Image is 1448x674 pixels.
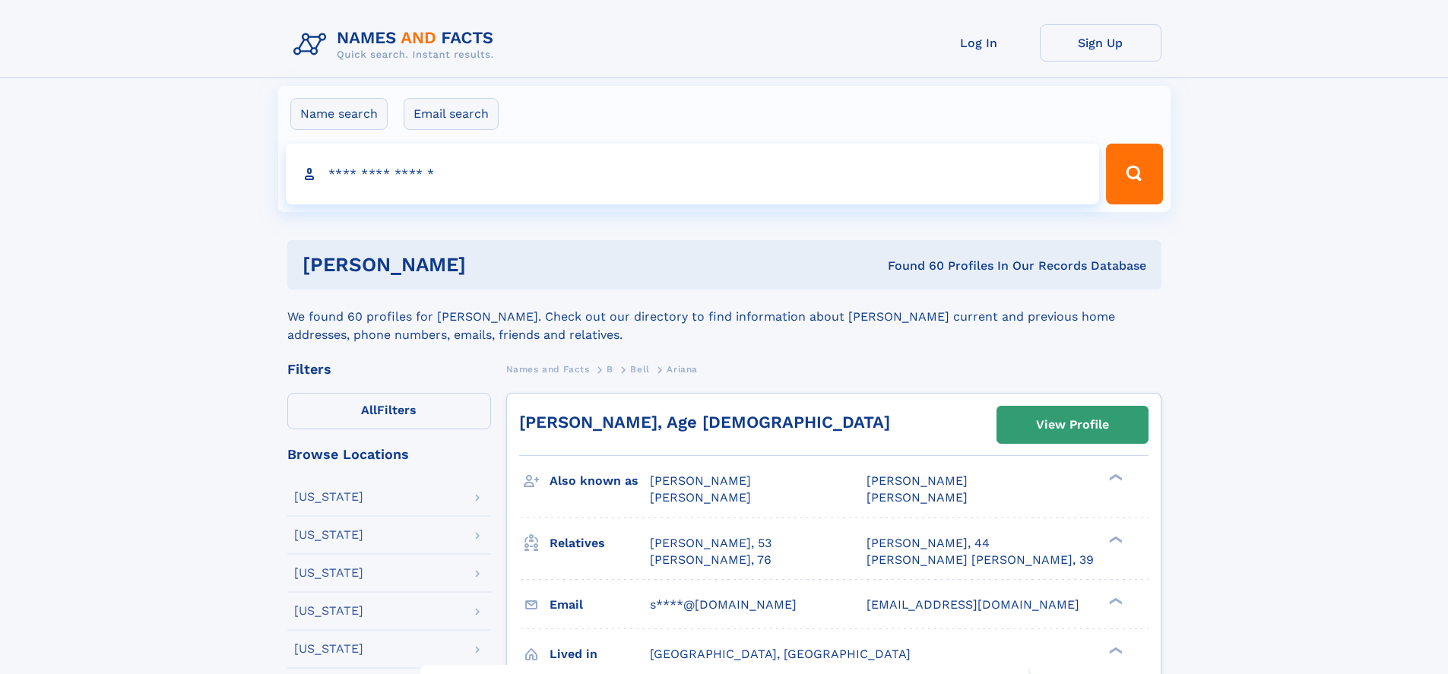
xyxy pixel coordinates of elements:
div: [US_STATE] [294,643,363,655]
label: Filters [287,393,491,429]
span: Bell [630,364,649,375]
div: Browse Locations [287,448,491,461]
a: [PERSON_NAME], Age [DEMOGRAPHIC_DATA] [519,413,890,432]
a: Bell [630,359,649,378]
h3: Lived in [550,641,650,667]
a: Log In [918,24,1040,62]
span: [EMAIL_ADDRESS][DOMAIN_NAME] [867,597,1079,612]
span: Ariana [667,364,698,375]
span: B [607,364,613,375]
span: [GEOGRAPHIC_DATA], [GEOGRAPHIC_DATA] [650,647,911,661]
div: [US_STATE] [294,605,363,617]
a: B [607,359,613,378]
div: ❯ [1105,645,1123,655]
h3: Also known as [550,468,650,494]
img: Logo Names and Facts [287,24,506,65]
h3: Relatives [550,530,650,556]
button: Search Button [1106,144,1162,204]
div: ❯ [1105,473,1123,483]
div: ❯ [1105,534,1123,544]
span: [PERSON_NAME] [867,473,968,488]
a: View Profile [997,407,1148,443]
a: [PERSON_NAME] [PERSON_NAME], 39 [867,552,1094,568]
div: Found 60 Profiles In Our Records Database [676,258,1146,274]
input: search input [286,144,1100,204]
span: [PERSON_NAME] [650,473,751,488]
a: [PERSON_NAME], 44 [867,535,990,552]
label: Name search [290,98,388,130]
h1: [PERSON_NAME] [303,255,677,274]
div: Filters [287,362,491,376]
span: All [361,403,377,417]
a: Names and Facts [506,359,590,378]
div: [US_STATE] [294,529,363,541]
h3: Email [550,592,650,618]
div: ❯ [1105,596,1123,606]
div: View Profile [1036,407,1109,442]
a: Sign Up [1040,24,1161,62]
div: [US_STATE] [294,491,363,503]
div: We found 60 profiles for [PERSON_NAME]. Check out our directory to find information about [PERSON... [287,290,1161,344]
a: [PERSON_NAME], 76 [650,552,772,568]
div: [US_STATE] [294,567,363,579]
a: [PERSON_NAME], 53 [650,535,772,552]
span: [PERSON_NAME] [650,490,751,505]
label: Email search [404,98,499,130]
span: [PERSON_NAME] [867,490,968,505]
